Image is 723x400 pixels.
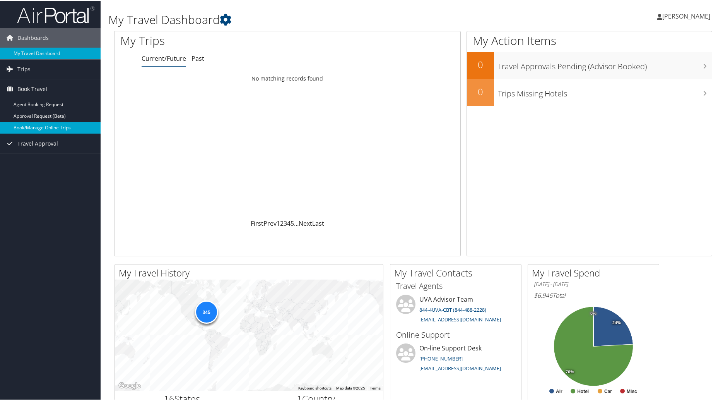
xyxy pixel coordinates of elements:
tspan: 76% [566,369,574,374]
a: 0Trips Missing Hotels [467,78,712,105]
span: [PERSON_NAME] [662,11,710,20]
a: Last [312,218,324,227]
a: 3 [284,218,287,227]
span: Travel Approval [17,133,58,153]
h2: 0 [467,84,494,98]
button: Keyboard shortcuts [298,385,332,390]
a: [PHONE_NUMBER] [419,354,463,361]
tspan: 0% [590,311,597,315]
span: Map data ©2025 [336,385,365,390]
h6: Total [534,290,653,299]
a: 1 [277,218,280,227]
a: Open this area in Google Maps (opens a new window) [117,380,142,390]
h3: Trips Missing Hotels [498,84,712,98]
tspan: 24% [612,320,621,324]
text: Air [556,388,562,393]
a: First [251,218,263,227]
img: airportal-logo.png [17,5,94,23]
td: No matching records found [115,71,460,85]
h6: [DATE] - [DATE] [534,280,653,287]
span: Book Travel [17,79,47,98]
a: Terms [370,385,381,390]
img: Google [117,380,142,390]
h2: My Travel Spend [532,266,659,279]
a: 5 [291,218,294,227]
a: 844-4UVA-CBT (844-488-2228) [419,306,486,312]
h1: My Action Items [467,32,712,48]
a: Past [191,53,204,62]
h3: Online Support [396,329,515,340]
span: $6,946 [534,290,552,299]
span: Trips [17,59,31,78]
a: [EMAIL_ADDRESS][DOMAIN_NAME] [419,364,501,371]
span: … [294,218,299,227]
a: 4 [287,218,291,227]
li: On-line Support Desk [392,343,519,374]
li: UVA Advisor Team [392,294,519,326]
h2: My Travel History [119,266,383,279]
a: [PERSON_NAME] [657,4,718,27]
a: 0Travel Approvals Pending (Advisor Booked) [467,51,712,78]
text: Hotel [577,388,589,393]
a: Current/Future [142,53,186,62]
a: [EMAIL_ADDRESS][DOMAIN_NAME] [419,315,501,322]
h3: Travel Agents [396,280,515,291]
a: Next [299,218,312,227]
text: Car [604,388,612,393]
h3: Travel Approvals Pending (Advisor Booked) [498,57,712,71]
text: Misc [627,388,637,393]
h1: My Travel Dashboard [108,11,515,27]
h1: My Trips [120,32,310,48]
div: 345 [195,300,218,323]
a: Prev [263,218,277,227]
span: Dashboards [17,27,49,47]
a: 2 [280,218,284,227]
h2: My Travel Contacts [394,266,521,279]
h2: 0 [467,57,494,70]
